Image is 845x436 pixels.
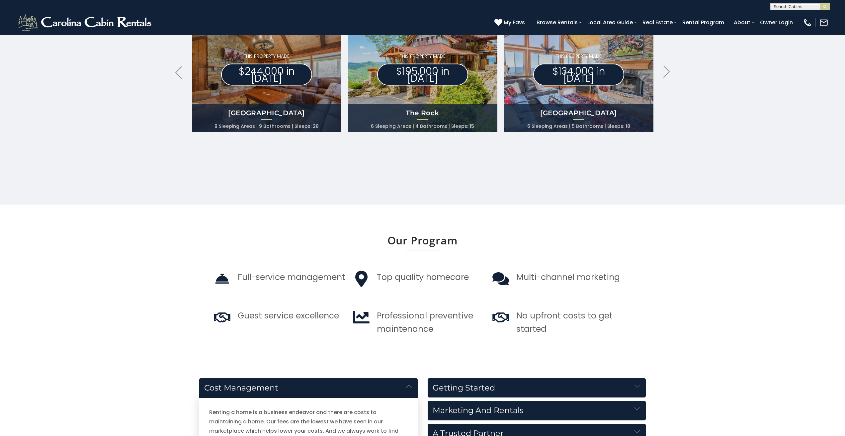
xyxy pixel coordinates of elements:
[803,18,812,27] img: phone-regular-white.png
[192,16,341,132] a: THIS PROPERTY MADE $244,000 in [DATE] [GEOGRAPHIC_DATA] 9 Sleeping Areas 9 Bathrooms Sleeps: 28
[504,108,653,118] h4: [GEOGRAPHIC_DATA]
[415,122,450,131] li: 4 Bathrooms
[516,271,620,284] p: Multi-channel marketing
[295,122,319,131] li: Sleeps: 28
[259,122,293,131] li: 9 Bathrooms
[639,17,676,28] a: Real Estate
[533,17,581,28] a: Browse Rentals
[377,64,468,86] p: $195,000 in [DATE]
[679,17,727,28] a: Rental Program
[238,309,339,322] p: Guest service excellence
[348,16,497,132] a: THIS PROPERTY MADE $195,000 in [DATE] The Rock 6 Sleeping Areas 4 Bathrooms Sleeps: 15
[192,108,341,118] h4: [GEOGRAPHIC_DATA]
[494,18,527,27] a: My Favs
[607,122,630,131] li: Sleeps: 18
[406,384,412,389] img: down-arrow-card.svg
[213,234,632,246] h2: Our Program
[199,378,418,398] h5: Cost Management
[584,17,636,28] a: Local Area Guide
[634,406,640,411] img: down-arrow-card.svg
[377,53,468,60] p: THIS PROPERTY MADE
[214,122,258,131] li: 9 Sleeping Areas
[451,122,474,131] li: Sleeps: 15
[757,17,796,28] a: Owner Login
[634,429,640,434] img: down-arrow-card.svg
[572,122,606,131] li: 5 Bathrooms
[504,16,653,132] a: THIS PROPERTY MADE $134,000 in [DATE] [GEOGRAPHIC_DATA] 6 Sleeping Areas 5 Bathrooms Sleeps: 18
[377,309,473,336] p: Professional preventive maintenance
[428,401,646,420] h5: Marketing and Rentals
[17,13,154,33] img: White-1-2.png
[238,271,345,284] p: Full-service management
[221,64,312,86] p: $244,000 in [DATE]
[504,18,525,27] span: My Favs
[428,378,646,397] h5: Getting Started
[819,18,828,27] img: mail-regular-white.png
[371,122,414,131] li: 6 Sleeping Areas
[377,271,469,284] p: Top quality homecare
[730,17,754,28] a: About
[533,53,624,60] p: THIS PROPERTY MADE
[221,53,312,60] p: THIS PROPERTY MADE
[348,108,497,118] h4: The Rock
[634,384,640,389] img: down-arrow-card.svg
[533,64,624,86] p: $134,000 in [DATE]
[516,309,613,336] p: No upfront costs to get started
[527,122,570,131] li: 6 Sleeping Areas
